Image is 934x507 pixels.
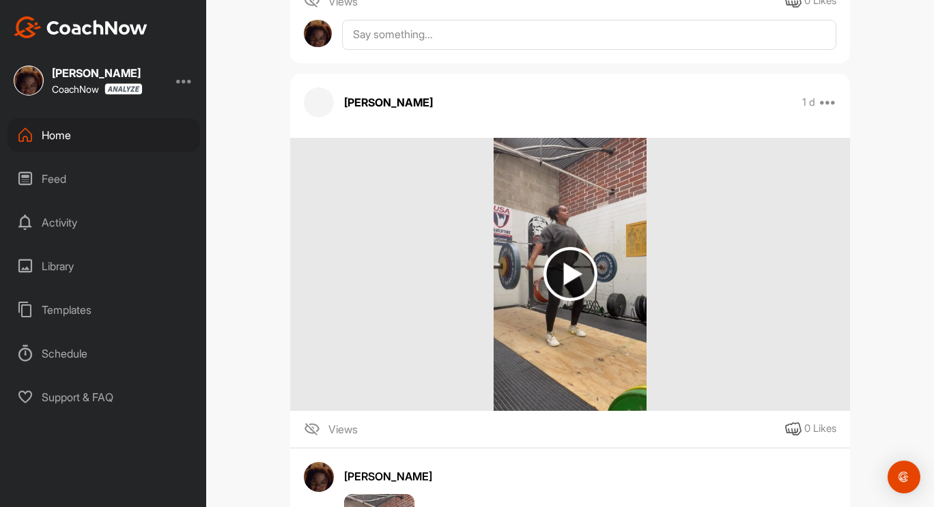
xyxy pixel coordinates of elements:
[52,68,143,78] div: [PERSON_NAME]
[304,20,332,48] img: avatar
[804,421,836,437] div: 0 Likes
[14,16,147,38] img: CoachNow
[8,293,200,327] div: Templates
[304,421,320,437] img: icon
[344,94,433,111] p: [PERSON_NAME]
[494,138,647,411] img: media
[328,421,358,437] span: Views
[8,118,200,152] div: Home
[344,468,836,484] div: [PERSON_NAME]
[8,380,200,414] div: Support & FAQ
[888,461,920,493] div: Open Intercom Messenger
[8,249,200,283] div: Library
[543,247,597,301] img: play
[8,162,200,196] div: Feed
[104,83,143,95] img: CoachNow analyze
[8,205,200,240] div: Activity
[14,66,44,96] img: square_c51ba1e4f584d6af8a737ab3dfeed20d.jpg
[52,83,143,95] div: CoachNow
[8,336,200,371] div: Schedule
[802,96,815,109] p: 1 d
[304,462,334,492] img: avatar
